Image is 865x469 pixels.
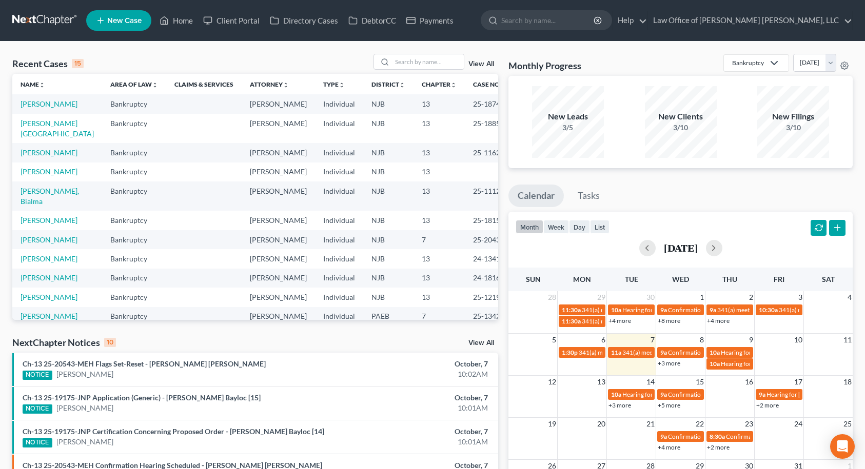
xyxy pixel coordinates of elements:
[392,54,464,69] input: Search by name...
[611,306,621,314] span: 10a
[759,391,765,398] span: 9a
[104,338,116,347] div: 10
[242,211,315,230] td: [PERSON_NAME]
[23,393,261,402] a: Ch-13 25-19175-JNP Application (Generic) - [PERSON_NAME] Bayloc [15]
[414,249,465,268] td: 13
[315,162,363,181] td: Individual
[547,291,557,303] span: 28
[21,167,77,176] a: [PERSON_NAME]
[154,11,198,30] a: Home
[707,443,730,451] a: +2 more
[340,426,488,437] div: October, 7
[543,220,569,234] button: week
[774,275,784,283] span: Fri
[822,275,835,283] span: Sat
[21,80,45,88] a: Nameunfold_more
[107,17,142,25] span: New Case
[414,94,465,113] td: 13
[726,433,842,440] span: Confirmation hearing for [PERSON_NAME]
[242,269,315,288] td: [PERSON_NAME]
[465,288,514,307] td: 25-12196
[315,143,363,162] td: Individual
[707,317,730,324] a: +4 more
[508,185,564,207] a: Calendar
[450,82,457,88] i: unfold_more
[600,334,606,346] span: 6
[625,275,638,283] span: Tue
[102,288,166,307] td: Bankruptcy
[596,418,606,430] span: 20
[283,82,289,88] i: unfold_more
[242,94,315,113] td: [PERSON_NAME]
[579,349,678,356] span: 341(a) meeting for [PERSON_NAME]
[473,80,506,88] a: Case Nounfold_more
[102,181,166,211] td: Bankruptcy
[744,376,754,388] span: 16
[695,376,705,388] span: 15
[562,317,581,325] span: 11:30a
[102,114,166,143] td: Bankruptcy
[242,307,315,326] td: [PERSON_NAME]
[532,111,604,123] div: New Leads
[242,249,315,268] td: [PERSON_NAME]
[102,230,166,249] td: Bankruptcy
[660,306,667,314] span: 9a
[12,336,116,349] div: NextChapter Notices
[198,11,265,30] a: Client Portal
[265,11,343,30] a: Directory Cases
[744,418,754,430] span: 23
[757,111,829,123] div: New Filings
[339,82,345,88] i: unfold_more
[645,291,656,303] span: 30
[414,307,465,326] td: 7
[468,60,494,68] a: View All
[401,11,459,30] a: Payments
[414,230,465,249] td: 7
[363,249,414,268] td: NJB
[658,443,680,451] a: +4 more
[340,369,488,379] div: 10:02AM
[242,230,315,249] td: [PERSON_NAME]
[650,334,656,346] span: 7
[363,94,414,113] td: NJB
[315,181,363,211] td: Individual
[110,80,158,88] a: Area of Lawunfold_more
[323,80,345,88] a: Typeunfold_more
[21,148,77,157] a: [PERSON_NAME]
[465,230,514,249] td: 25-20431
[664,242,698,253] h2: [DATE]
[596,376,606,388] span: 13
[363,114,414,143] td: NJB
[568,185,609,207] a: Tasks
[399,82,405,88] i: unfold_more
[516,220,543,234] button: month
[363,288,414,307] td: NJB
[21,187,79,206] a: [PERSON_NAME], Bialma
[21,273,77,282] a: [PERSON_NAME]
[526,275,541,283] span: Sun
[547,418,557,430] span: 19
[414,181,465,211] td: 13
[582,306,681,314] span: 341(a) meeting for [PERSON_NAME]
[102,307,166,326] td: Bankruptcy
[21,254,77,263] a: [PERSON_NAME]
[363,162,414,181] td: NJB
[532,123,604,133] div: 3/5
[468,339,494,346] a: View All
[102,249,166,268] td: Bankruptcy
[102,143,166,162] td: Bankruptcy
[672,275,689,283] span: Wed
[242,143,315,162] td: [PERSON_NAME]
[465,181,514,211] td: 25-11126
[717,306,816,314] span: 341(a) meeting for [PERSON_NAME]
[315,249,363,268] td: Individual
[315,114,363,143] td: Individual
[102,211,166,230] td: Bankruptcy
[721,360,801,368] span: Hearing for [PERSON_NAME]
[23,438,52,447] div: NOTICE
[710,433,725,440] span: 8:30a
[21,293,77,301] a: [PERSON_NAME]
[547,376,557,388] span: 12
[748,291,754,303] span: 2
[710,360,720,368] span: 10a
